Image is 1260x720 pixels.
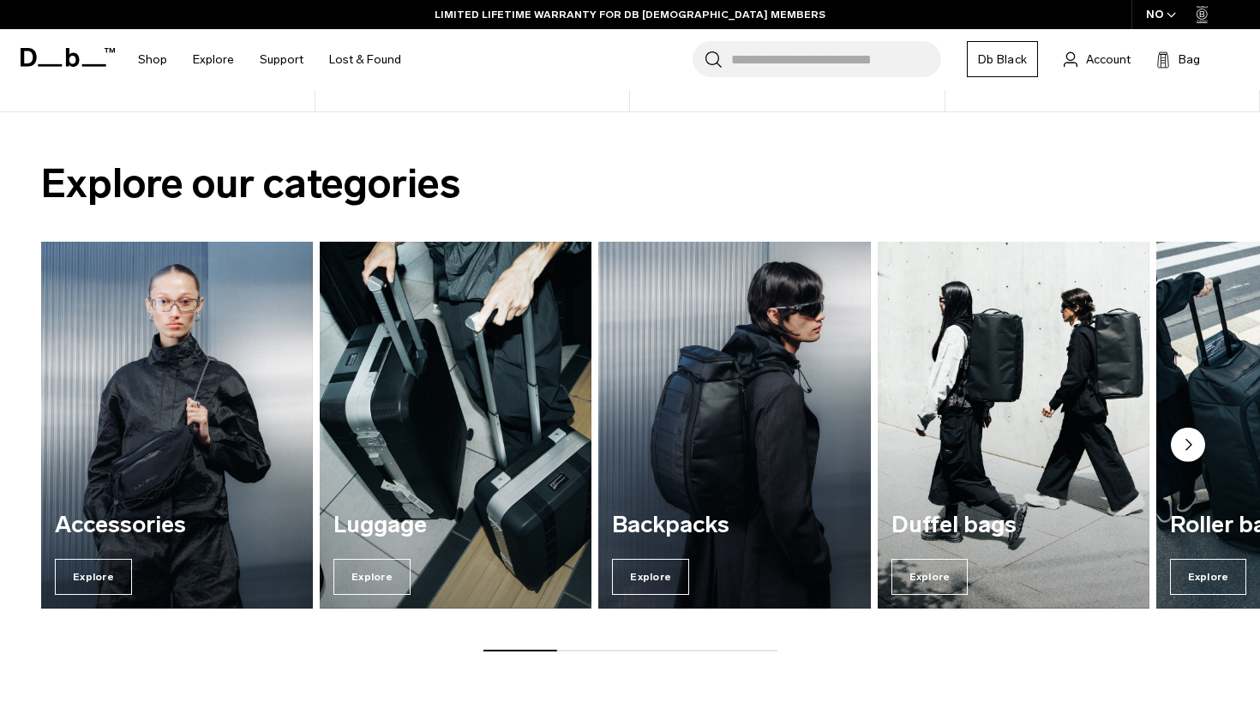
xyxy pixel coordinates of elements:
[41,242,313,609] div: 1 / 7
[598,242,870,609] div: 3 / 7
[320,242,591,609] div: 2 / 7
[193,29,234,90] a: Explore
[1064,49,1131,69] a: Account
[125,29,414,90] nav: Main Navigation
[598,242,870,609] a: Backpacks Explore
[612,513,856,538] h3: Backpacks
[333,559,411,595] span: Explore
[333,513,578,538] h3: Luggage
[435,7,825,22] a: LIMITED LIFETIME WARRANTY FOR DB [DEMOGRAPHIC_DATA] MEMBERS
[891,513,1136,538] h3: Duffel bags
[55,513,299,538] h3: Accessories
[1170,559,1247,595] span: Explore
[1156,49,1200,69] button: Bag
[41,153,1219,214] h2: Explore our categories
[1171,428,1205,465] button: Next slide
[967,41,1038,77] a: Db Black
[55,559,132,595] span: Explore
[260,29,303,90] a: Support
[329,29,401,90] a: Lost & Found
[1179,51,1200,69] span: Bag
[138,29,167,90] a: Shop
[891,559,969,595] span: Explore
[1086,51,1131,69] span: Account
[612,559,689,595] span: Explore
[320,242,591,609] a: Luggage Explore
[878,242,1149,609] div: 4 / 7
[878,242,1149,609] a: Duffel bags Explore
[41,242,313,609] a: Accessories Explore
